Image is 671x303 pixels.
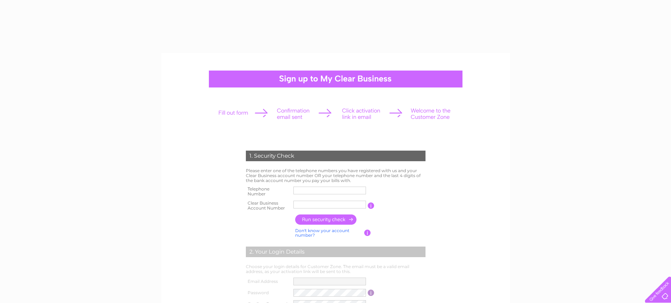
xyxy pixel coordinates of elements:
td: Choose your login details for Customer Zone. The email must be a valid email address, as your act... [244,262,427,276]
th: Password [244,287,292,298]
div: 1. Security Check [246,151,425,161]
a: Don't know your account number? [295,228,349,238]
th: Email Address [244,276,292,287]
input: Information [368,202,374,209]
div: 2. Your Login Details [246,247,425,257]
td: Please enter one of the telephone numbers you have registered with us and your Clear Business acc... [244,166,427,184]
th: Telephone Number [244,184,292,199]
th: Clear Business Account Number [244,199,292,213]
input: Information [368,290,374,296]
input: Information [364,230,371,236]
